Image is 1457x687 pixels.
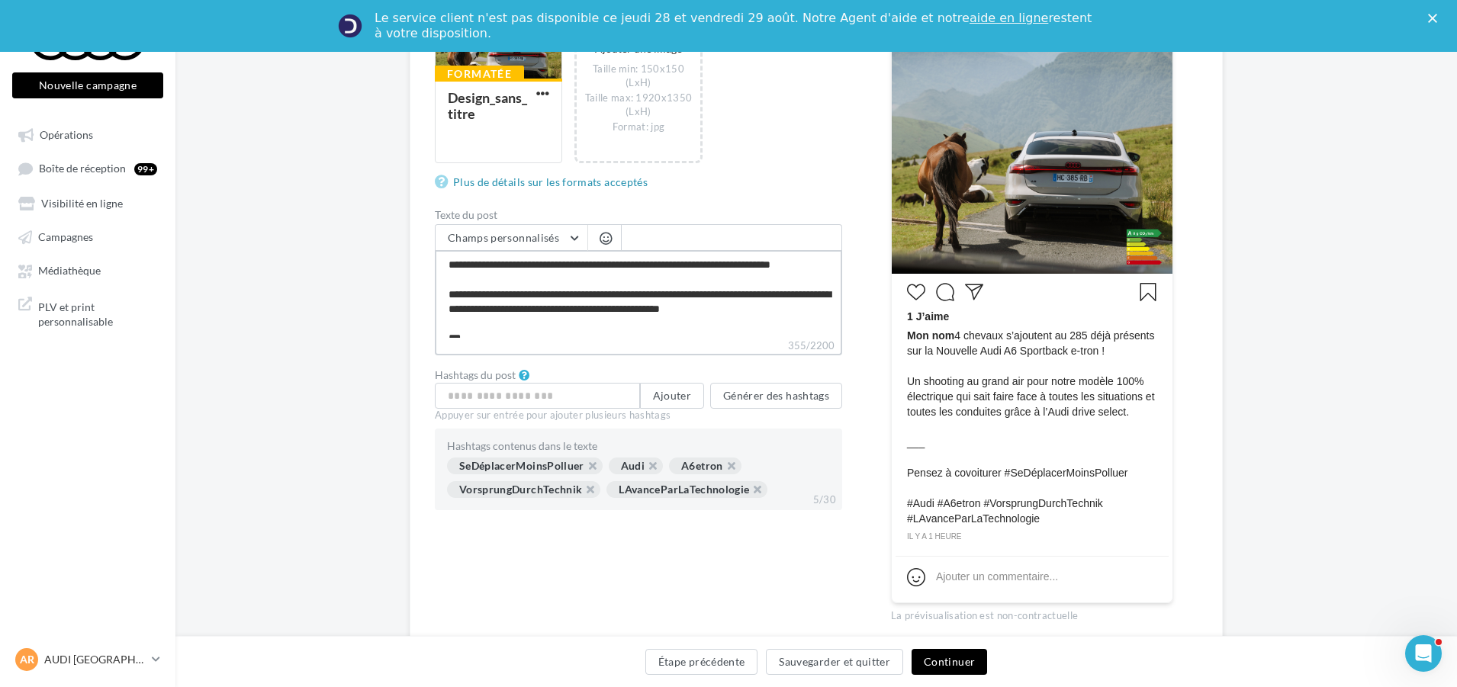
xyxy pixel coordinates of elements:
[710,383,842,409] button: Générer des hashtags
[447,441,830,451] div: Hashtags contenus dans le texte
[9,189,166,217] a: Visibilité en ligne
[936,569,1058,584] div: Ajouter un commentaire...
[970,11,1048,25] a: aide en ligne
[9,223,166,250] a: Campagnes
[41,197,123,210] span: Visibilité en ligne
[807,490,842,510] div: 5/30
[9,120,166,148] a: Opérations
[435,210,842,220] label: Texte du post
[606,481,767,498] div: LAvanceParLaTechnologie
[9,291,166,335] a: PLV et print personnalisable
[907,309,1157,328] div: 1 J’aime
[448,89,527,122] div: Design_sans_titre
[435,173,654,191] a: Plus de détails sur les formats acceptés
[9,154,166,182] a: Boîte de réception99+
[1139,283,1157,301] svg: Enregistrer
[12,72,163,98] button: Nouvelle campagne
[907,329,954,342] span: Mon nom
[1428,14,1443,23] div: Fermer
[338,14,362,38] img: Profile image for Service-Client
[907,283,925,301] svg: J’aime
[435,338,842,355] label: 355/2200
[891,603,1173,623] div: La prévisualisation est non-contractuelle
[447,457,603,474] div: SeDéplacerMoinsPolluer
[12,645,163,674] a: AR AUDI [GEOGRAPHIC_DATA]
[447,481,600,498] div: VorsprungDurchTechnik
[645,649,758,675] button: Étape précédente
[965,283,983,301] svg: Partager la publication
[907,568,925,586] svg: Emoji
[640,383,704,409] button: Ajouter
[436,225,587,251] button: Champs personnalisés
[766,649,903,675] button: Sauvegarder et quitter
[912,649,987,675] button: Continuer
[448,231,559,244] span: Champs personnalisés
[38,297,157,329] span: PLV et print personnalisable
[40,128,93,141] span: Opérations
[435,409,842,422] div: Appuyer sur entrée pour ajouter plusieurs hashtags
[39,162,126,175] span: Boîte de réception
[435,370,516,380] label: Hashtags du post
[20,652,34,667] span: AR
[907,328,1157,526] span: 4 chevaux s’ajoutent au 285 déjà présents sur la Nouvelle Audi A6 Sportback e-tron ! Un shooting ...
[936,283,954,301] svg: Commenter
[38,265,101,278] span: Médiathèque
[669,457,741,474] div: A6etron
[609,457,663,474] div: Audi
[1405,635,1442,672] iframe: Intercom live chat
[375,11,1095,41] div: Le service client n'est pas disponible ce jeudi 28 et vendredi 29 août. Notre Agent d'aide et not...
[134,163,157,175] div: 99+
[44,652,146,667] p: AUDI [GEOGRAPHIC_DATA]
[435,66,524,82] div: Formatée
[38,230,93,243] span: Campagnes
[907,530,1157,544] div: il y a 1 heure
[9,256,166,284] a: Médiathèque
